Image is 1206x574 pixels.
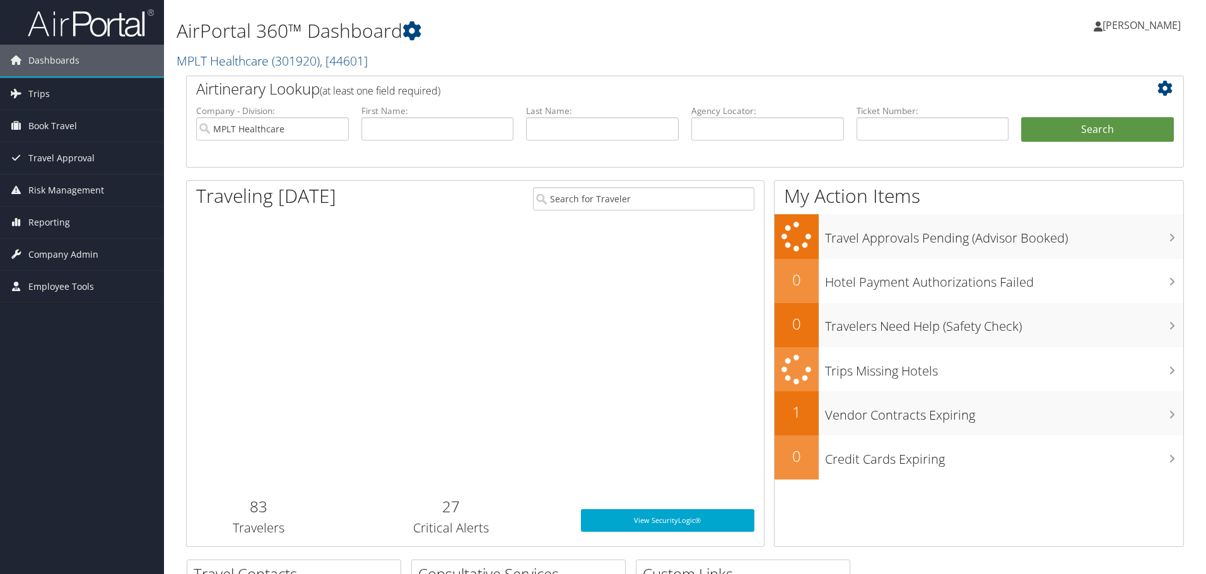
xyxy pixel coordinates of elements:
[775,259,1183,303] a: 0Hotel Payment Authorizations Failed
[28,142,95,174] span: Travel Approval
[1103,18,1181,32] span: [PERSON_NAME]
[196,496,322,517] h2: 83
[533,187,754,210] input: Search for Traveler
[28,45,79,76] span: Dashboards
[825,311,1183,335] h3: Travelers Need Help (Safety Check)
[825,356,1183,380] h3: Trips Missing Hotels
[177,18,855,44] h1: AirPortal 360™ Dashboard
[775,401,819,423] h2: 1
[825,267,1183,291] h3: Hotel Payment Authorizations Failed
[196,78,1091,100] h2: Airtinerary Lookup
[320,52,368,69] span: , [ 44601 ]
[775,391,1183,435] a: 1Vendor Contracts Expiring
[825,223,1183,247] h3: Travel Approvals Pending (Advisor Booked)
[1021,117,1174,142] button: Search
[775,303,1183,347] a: 0Travelers Need Help (Safety Check)
[28,239,98,270] span: Company Admin
[28,110,77,142] span: Book Travel
[272,52,320,69] span: ( 301920 )
[775,269,819,290] h2: 0
[775,313,819,335] h2: 0
[341,496,562,517] h2: 27
[28,175,104,206] span: Risk Management
[775,214,1183,259] a: Travel Approvals Pending (Advisor Booked)
[28,78,50,110] span: Trips
[775,435,1183,479] a: 0Credit Cards Expiring
[28,271,94,302] span: Employee Tools
[196,183,336,209] h1: Traveling [DATE]
[691,105,844,117] label: Agency Locator:
[775,347,1183,392] a: Trips Missing Hotels
[177,52,368,69] a: MPLT Healthcare
[320,84,440,98] span: (at least one field required)
[775,445,819,467] h2: 0
[28,207,70,238] span: Reporting
[196,105,349,117] label: Company - Division:
[825,400,1183,424] h3: Vendor Contracts Expiring
[526,105,679,117] label: Last Name:
[581,509,754,532] a: View SecurityLogic®
[341,519,562,537] h3: Critical Alerts
[196,519,322,537] h3: Travelers
[857,105,1009,117] label: Ticket Number:
[1094,6,1193,44] a: [PERSON_NAME]
[775,183,1183,209] h1: My Action Items
[28,8,154,38] img: airportal-logo.png
[361,105,514,117] label: First Name:
[825,444,1183,468] h3: Credit Cards Expiring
